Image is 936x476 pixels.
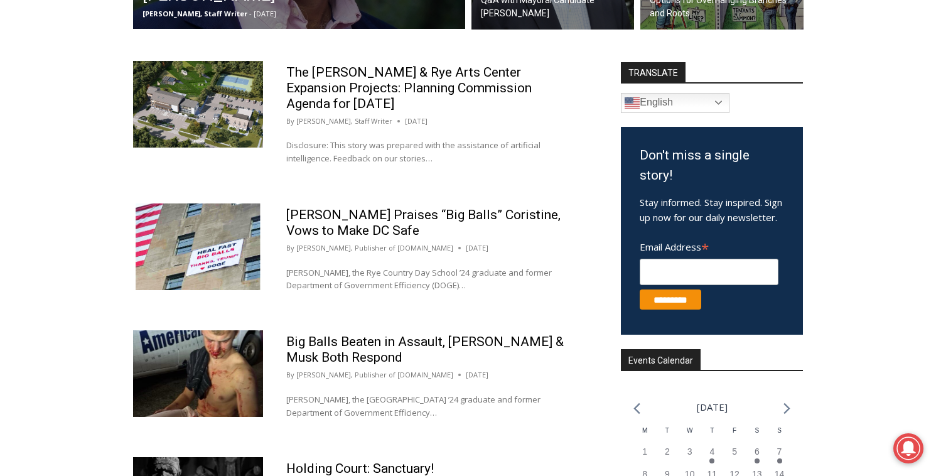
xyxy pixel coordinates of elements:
h3: Don't miss a single story! [640,146,784,185]
div: Saturday [746,426,768,445]
a: Big Balls Beaten in Assault, [PERSON_NAME] & Musk Both Respond [286,334,564,365]
div: Wednesday [679,426,701,445]
time: 7 [777,446,782,457]
div: Thursday [701,426,724,445]
img: en [625,95,640,111]
img: (PHOTO: President Donald Trump posted this photo of Edward "Big Balls" Coristine, the Rye Country... [133,330,263,417]
button: 7 Has events [768,445,791,468]
span: S [755,427,759,434]
time: [DATE] [405,116,428,127]
button: 4 Has events [701,445,724,468]
div: Friday [723,426,746,445]
p: [PERSON_NAME], the [GEOGRAPHIC_DATA] ’24 graduate and former Department of Government Efficiency… [286,393,565,419]
a: [PERSON_NAME], Publisher of [DOMAIN_NAME] [296,370,453,379]
strong: TRANSLATE [621,62,686,82]
label: Email Address [640,234,778,257]
img: (PHOTO: President Donald Trump's Truth Social post about about Edward "Big Balls" Coristine gener... [133,203,263,290]
button: 2 [656,445,679,468]
div: Sunday [768,426,791,445]
span: M [642,427,647,434]
li: [DATE] [697,399,728,416]
time: [DATE] [466,242,488,254]
button: 3 [679,445,701,468]
time: 4 [709,446,714,457]
span: T [710,427,714,434]
a: The [PERSON_NAME] & Rye Arts Center Expansion Projects: Planning Commission Agenda for [DATE] [286,65,532,111]
button: 6 Has events [746,445,768,468]
span: W [687,427,692,434]
img: (PHOTO: The Rye Arts Center has developed a conceptual plan and renderings for the development of... [133,61,263,148]
span: By [286,242,294,254]
time: 2 [665,446,670,457]
a: [PERSON_NAME], Publisher of [DOMAIN_NAME] [296,243,453,252]
span: F [733,427,736,434]
span: [PERSON_NAME], Staff Writer [143,9,247,18]
a: English [621,93,729,113]
p: Disclosure: This story was prepared with the assistance of artificial intelligence. Feedback on o... [286,139,565,165]
em: Has events [709,458,714,463]
a: [PERSON_NAME], Staff Writer [296,116,392,126]
time: 5 [732,446,737,457]
button: 5 [723,445,746,468]
time: [DATE] [466,369,488,381]
div: Monday [633,426,656,445]
span: By [286,369,294,381]
time: 1 [642,446,647,457]
span: S [777,427,782,434]
em: Has events [777,458,782,463]
button: 1 [633,445,656,468]
span: - [249,9,252,18]
a: Previous month [633,403,640,414]
a: Holding Court: Sanctuary! [286,461,434,476]
p: Stay informed. Stay inspired. Sign up now for our daily newsletter. [640,195,784,225]
em: Has events [755,458,760,463]
time: 6 [755,446,760,457]
span: T [665,427,669,434]
div: Tuesday [656,426,679,445]
p: [PERSON_NAME], the Rye Country Day School ’24 graduate and former Department of Government Effici... [286,266,565,293]
h2: Events Calendar [621,349,701,371]
a: Next month [783,403,790,414]
span: [DATE] [254,9,276,18]
span: By [286,116,294,127]
time: 3 [687,446,692,457]
a: [PERSON_NAME] Praises “Big Balls” Coristine, Vows to Make DC Safe [286,207,561,238]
